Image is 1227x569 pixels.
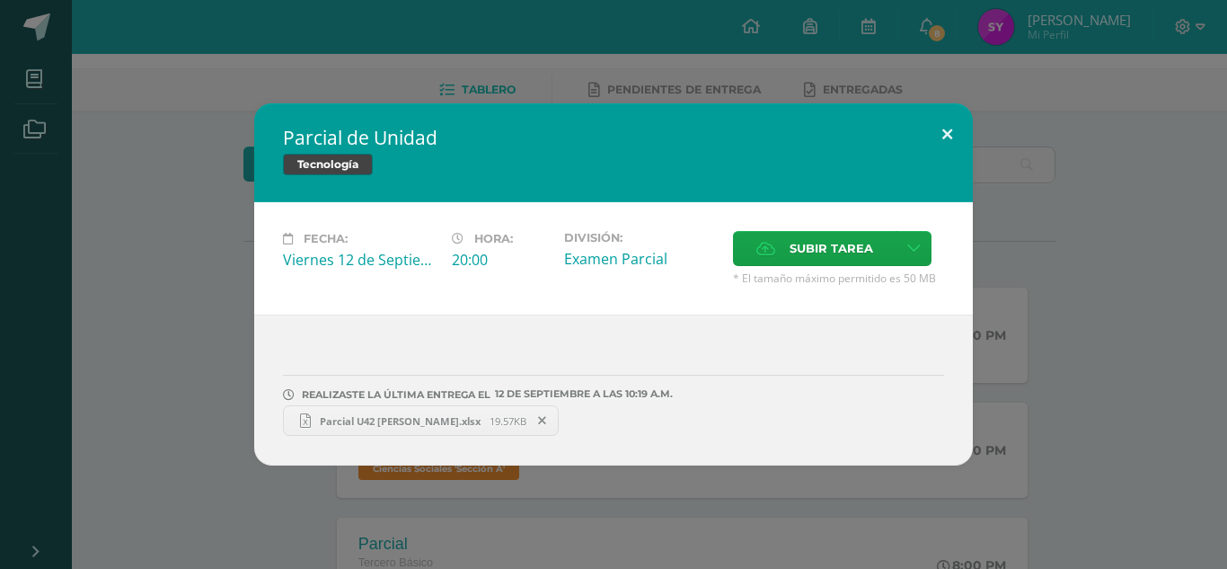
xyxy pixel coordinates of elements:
[564,249,719,269] div: Examen Parcial
[283,125,944,150] h2: Parcial de Unidad
[564,231,719,244] label: División:
[283,405,559,436] a: Parcial U42 [PERSON_NAME].xlsx 19.57KB
[490,414,526,428] span: 19.57KB
[311,414,490,428] span: Parcial U42 [PERSON_NAME].xlsx
[527,411,558,431] span: Remover entrega
[922,103,973,164] button: Close (Esc)
[474,232,513,245] span: Hora:
[302,388,490,401] span: REALIZASTE LA ÚLTIMA ENTREGA EL
[452,250,550,270] div: 20:00
[304,232,348,245] span: Fecha:
[733,271,944,286] span: * El tamaño máximo permitido es 50 MB
[283,250,437,270] div: Viernes 12 de Septiembre
[283,154,373,175] span: Tecnología
[790,232,873,265] span: Subir tarea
